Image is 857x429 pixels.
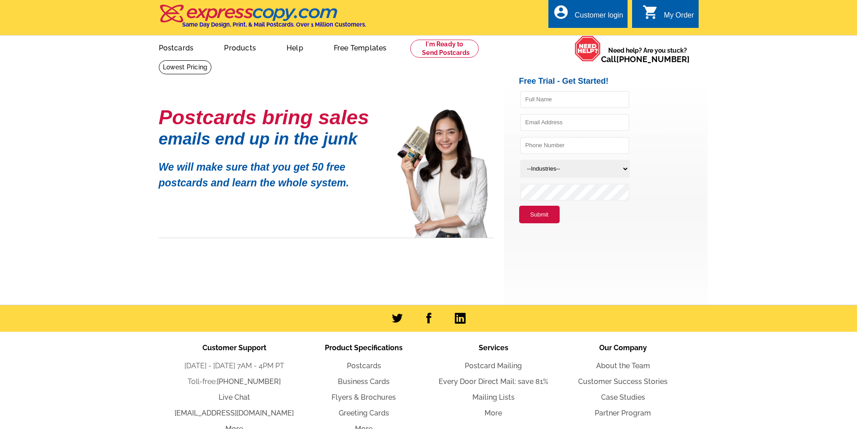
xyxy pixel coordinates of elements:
[159,134,384,144] h1: emails end up in the junk
[601,46,694,64] span: Need help? Are you stuck?
[439,377,548,386] a: Every Door Direct Mail: save 81%
[272,36,318,58] a: Help
[319,36,401,58] a: Free Templates
[578,377,668,386] a: Customer Success Stories
[596,361,650,370] a: About the Team
[144,36,208,58] a: Postcards
[347,361,381,370] a: Postcards
[202,343,266,352] span: Customer Support
[519,77,708,86] h2: Free Trial - Get Started!
[520,114,629,131] input: Email Address
[599,343,647,352] span: Our Company
[332,393,396,402] a: Flyers & Brochures
[325,343,403,352] span: Product Specifications
[642,10,694,21] a: shopping_cart My Order
[338,377,390,386] a: Business Cards
[574,36,601,62] img: help
[170,376,299,387] li: Toll-free:
[553,10,623,21] a: account_circle Customer login
[182,21,366,28] h4: Same Day Design, Print, & Mail Postcards. Over 1 Million Customers.
[159,11,366,28] a: Same Day Design, Print, & Mail Postcards. Over 1 Million Customers.
[520,91,629,108] input: Full Name
[553,4,569,20] i: account_circle
[159,153,384,190] p: We will make sure that you get 50 free postcards and learn the whole system.
[210,36,270,58] a: Products
[170,361,299,371] li: [DATE] - [DATE] 7AM - 4PM PT
[519,206,560,224] button: Submit
[664,11,694,24] div: My Order
[339,409,389,417] a: Greeting Cards
[472,393,515,402] a: Mailing Lists
[642,4,659,20] i: shopping_cart
[574,11,623,24] div: Customer login
[601,393,645,402] a: Case Studies
[485,409,502,417] a: More
[601,54,690,64] span: Call
[219,393,250,402] a: Live Chat
[520,137,629,154] input: Phone Number
[616,54,690,64] a: [PHONE_NUMBER]
[479,343,508,352] span: Services
[159,109,384,125] h1: Postcards bring sales
[217,377,281,386] a: [PHONE_NUMBER]
[175,409,294,417] a: [EMAIL_ADDRESS][DOMAIN_NAME]
[465,361,522,370] a: Postcard Mailing
[595,409,651,417] a: Partner Program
